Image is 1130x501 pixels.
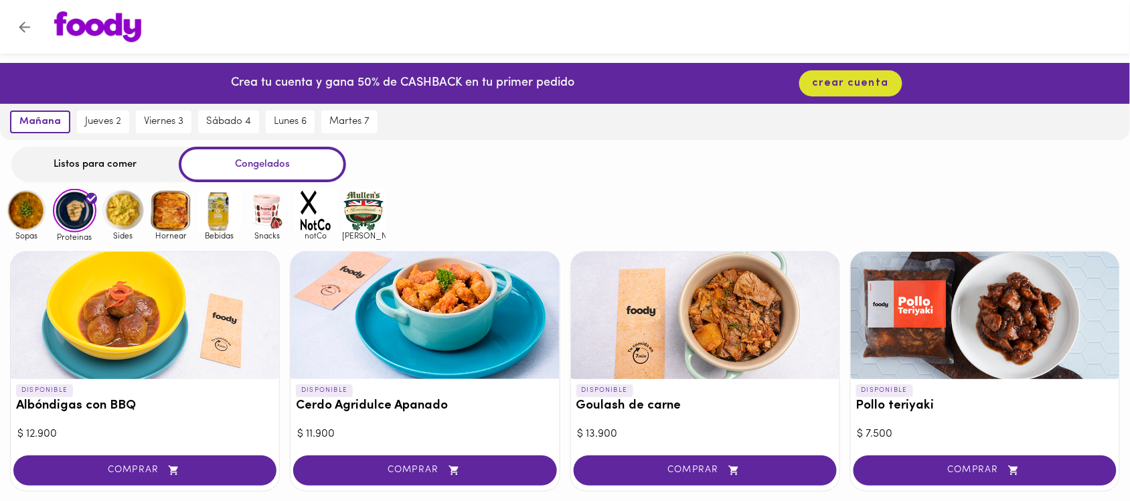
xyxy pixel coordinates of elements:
[294,189,337,232] img: notCo
[197,189,241,232] img: Bebidas
[77,111,129,133] button: jueves 2
[11,147,179,182] div: Listos para comer
[13,455,276,486] button: COMPRAR
[294,231,337,240] span: notCo
[206,116,251,128] span: sábado 4
[53,232,96,241] span: Proteinas
[144,116,183,128] span: viernes 3
[136,111,191,133] button: viernes 3
[851,252,1119,379] div: Pollo teriyaki
[16,399,274,413] h3: Albóndigas con BBQ
[571,252,839,379] div: Goulash de carne
[5,189,48,232] img: Sopas
[101,231,145,240] span: Sides
[101,189,145,232] img: Sides
[1052,423,1117,488] iframe: Messagebird Livechat Widget
[297,427,552,442] div: $ 11.900
[30,465,260,476] span: COMPRAR
[858,427,1113,442] div: $ 7.500
[342,189,386,232] img: mullens
[296,384,353,397] p: DISPONIBLE
[54,11,141,42] img: logo.png
[856,399,1114,413] h3: Pollo teriyaki
[246,231,289,240] span: Snacks
[179,147,346,182] div: Congelados
[293,455,556,486] button: COMPRAR
[321,111,378,133] button: martes 7
[856,384,913,397] p: DISPONIBLE
[854,455,1117,486] button: COMPRAR
[53,189,96,232] img: Proteinas
[291,252,559,379] div: Cerdo Agridulce Apanado
[197,231,241,240] span: Bebidas
[149,189,193,232] img: Hornear
[590,465,820,476] span: COMPRAR
[296,399,554,413] h3: Cerdo Agridulce Apanado
[198,111,259,133] button: sábado 4
[19,116,61,128] span: mañana
[266,111,315,133] button: lunes 6
[5,231,48,240] span: Sopas
[8,11,41,44] button: Volver
[274,116,307,128] span: lunes 6
[11,252,279,379] div: Albóndigas con BBQ
[576,399,834,413] h3: Goulash de carne
[578,427,833,442] div: $ 13.900
[310,465,540,476] span: COMPRAR
[342,231,386,240] span: [PERSON_NAME]
[149,231,193,240] span: Hornear
[246,189,289,232] img: Snacks
[231,75,574,92] p: Crea tu cuenta y gana 50% de CASHBACK en tu primer pedido
[574,455,837,486] button: COMPRAR
[799,70,902,96] button: crear cuenta
[576,384,633,397] p: DISPONIBLE
[16,384,73,397] p: DISPONIBLE
[17,427,272,442] div: $ 12.900
[870,465,1100,476] span: COMPRAR
[329,116,370,128] span: martes 7
[10,111,70,133] button: mañana
[813,77,889,90] span: crear cuenta
[85,116,121,128] span: jueves 2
